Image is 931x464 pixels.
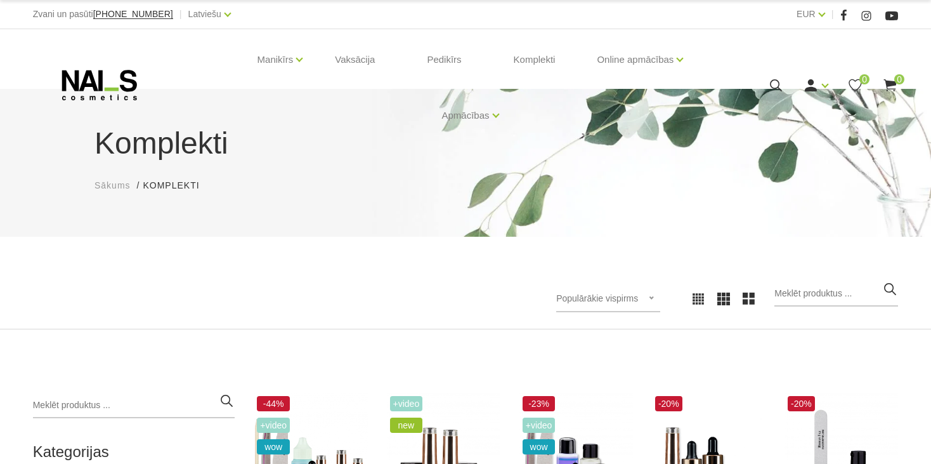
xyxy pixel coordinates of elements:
span: +Video [257,418,290,433]
span: 0 [859,74,869,84]
span: Populārākie vispirms [556,293,638,303]
h2: Kategorijas [33,444,235,460]
a: Sākums [94,179,131,192]
a: [PHONE_NUMBER] [93,10,173,19]
a: Komplekti [504,29,566,90]
span: -23% [523,396,556,411]
span: -20% [788,396,815,411]
span: -44% [257,396,290,411]
span: +Video [523,418,556,433]
span: -20% [655,396,682,411]
a: Manikīrs [257,34,294,85]
div: Zvani un pasūti [33,6,173,22]
input: Meklēt produktus ... [33,393,235,418]
span: | [831,6,834,22]
span: | [179,6,182,22]
span: 0 [894,74,904,84]
input: Meklēt produktus ... [774,281,898,307]
span: wow [257,439,290,454]
span: wow [523,439,556,454]
span: [PHONE_NUMBER] [93,9,173,19]
a: Online apmācības [597,34,674,85]
a: Pedikīrs [417,29,471,90]
a: 0 [882,77,898,93]
span: +Video [390,396,423,411]
a: EUR [797,6,816,22]
span: new [390,418,423,433]
a: Apmācības [441,90,489,141]
a: 0 [847,77,863,93]
a: Vaksācija [325,29,385,90]
li: Komplekti [143,179,212,192]
span: Sākums [94,180,131,190]
a: Latviešu [188,6,221,22]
